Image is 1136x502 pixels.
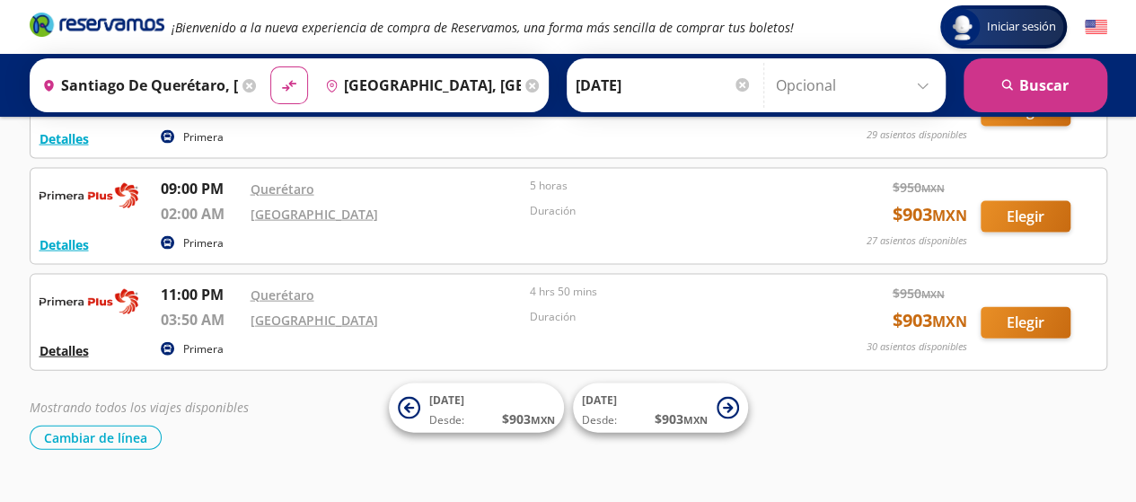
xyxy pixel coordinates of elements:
input: Buscar Origen [35,63,238,108]
p: 27 asientos disponibles [867,233,967,249]
i: Brand Logo [30,11,164,38]
p: 11:00 PM [161,284,242,305]
span: [DATE] [582,392,617,408]
span: Desde: [429,412,464,428]
img: RESERVAMOS [40,178,138,214]
p: Primera [183,235,224,251]
input: Buscar Destino [318,63,521,108]
button: English [1085,16,1107,39]
span: $ 950 [893,178,945,197]
p: Duración [530,309,801,325]
p: 03:50 AM [161,309,242,330]
a: Querétaro [251,286,314,304]
p: 29 asientos disponibles [867,128,967,143]
button: [DATE]Desde:$903MXN [389,383,564,433]
button: Detalles [40,129,89,148]
span: $ 903 [893,201,967,228]
small: MXN [932,312,967,331]
p: Primera [183,341,224,357]
span: $ 903 [655,410,708,428]
span: Desde: [582,412,617,428]
p: 4 hrs 50 mins [530,284,801,300]
p: 5 horas [530,178,801,194]
input: Opcional [776,63,937,108]
small: MXN [531,413,555,427]
p: 09:00 PM [161,178,242,199]
p: Primera [183,129,224,145]
input: Elegir Fecha [576,63,752,108]
img: RESERVAMOS [40,284,138,320]
button: Buscar [964,58,1107,112]
button: Cambiar de línea [30,426,162,450]
p: 30 asientos disponibles [867,339,967,355]
span: Iniciar sesión [980,18,1063,36]
a: [GEOGRAPHIC_DATA] [251,312,378,329]
small: MXN [921,287,945,301]
button: Detalles [40,235,89,254]
button: Elegir [981,307,1070,339]
small: MXN [921,181,945,195]
button: Detalles [40,341,89,360]
em: ¡Bienvenido a la nueva experiencia de compra de Reservamos, una forma más sencilla de comprar tus... [172,19,794,36]
span: $ 950 [893,284,945,303]
a: Querétaro [251,181,314,198]
em: Mostrando todos los viajes disponibles [30,399,249,416]
small: MXN [932,206,967,225]
button: [DATE]Desde:$903MXN [573,383,748,433]
button: Elegir [981,201,1070,233]
span: $ 903 [893,307,967,334]
a: [GEOGRAPHIC_DATA] [251,206,378,223]
span: $ 903 [502,410,555,428]
a: Brand Logo [30,11,164,43]
p: 02:00 AM [161,203,242,225]
small: MXN [683,413,708,427]
p: Duración [530,203,801,219]
span: [DATE] [429,392,464,408]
